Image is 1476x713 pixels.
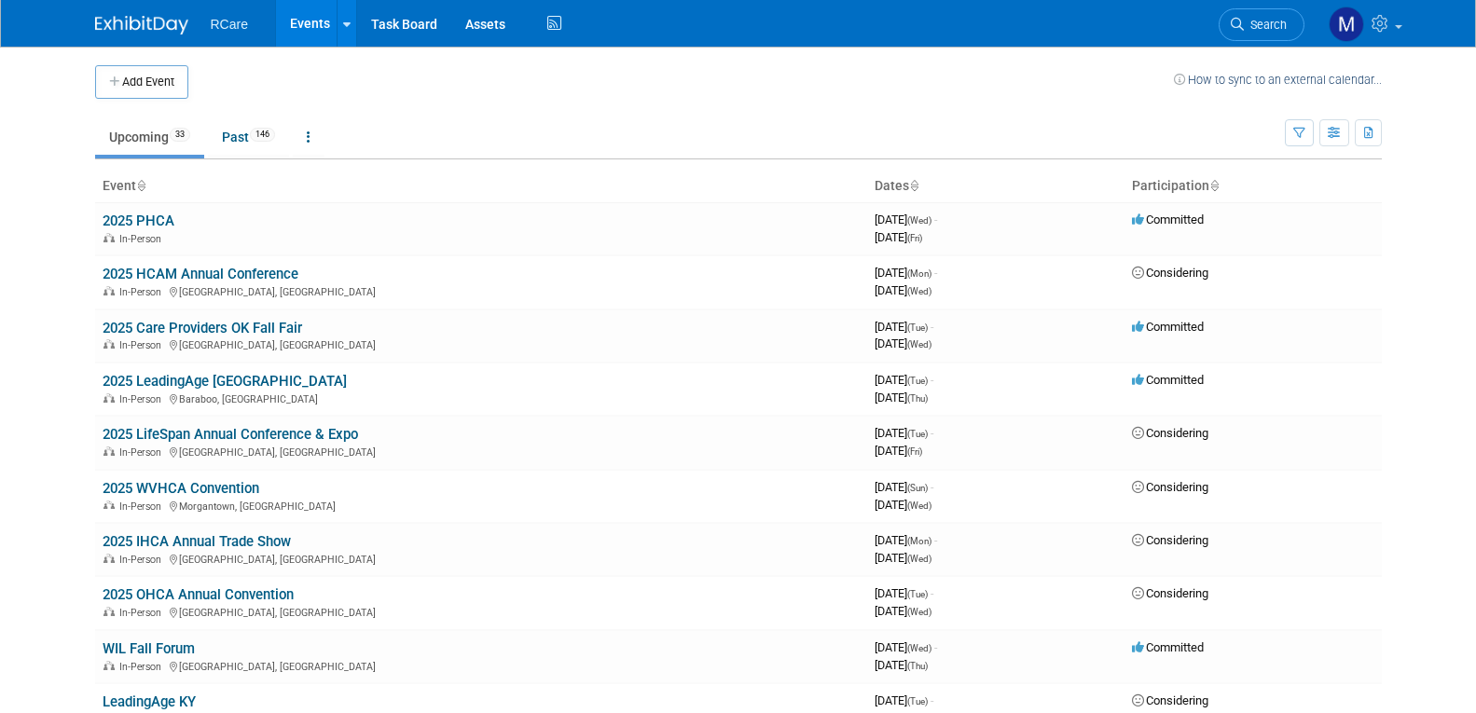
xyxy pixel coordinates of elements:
span: Considering [1132,266,1208,280]
span: [DATE] [875,658,928,672]
img: In-Person Event [103,607,115,616]
a: 2025 LeadingAge [GEOGRAPHIC_DATA] [103,373,347,390]
span: [DATE] [875,498,931,512]
a: 2025 Care Providers OK Fall Fair [103,320,302,336]
span: (Tue) [907,696,928,706]
span: Considering [1132,533,1208,547]
a: How to sync to an external calendar... [1174,73,1382,87]
span: Considering [1132,426,1208,440]
a: Sort by Start Date [909,178,918,193]
span: Considering [1132,693,1208,707]
a: 2025 LifeSpan Annual Conference & Expo [103,426,358,443]
span: (Mon) [907,268,931,279]
span: [DATE] [875,444,922,458]
span: - [931,373,933,387]
span: Committed [1132,213,1204,226]
span: (Tue) [907,589,928,599]
div: [GEOGRAPHIC_DATA], [GEOGRAPHIC_DATA] [103,551,860,566]
span: (Sun) [907,483,928,493]
span: 146 [250,128,275,142]
span: - [931,586,933,600]
a: Upcoming33 [95,119,204,155]
th: Event [95,171,867,202]
div: [GEOGRAPHIC_DATA], [GEOGRAPHIC_DATA] [103,444,860,459]
span: Considering [1132,586,1208,600]
span: [DATE] [875,480,933,494]
span: [DATE] [875,336,931,350]
span: RCare [211,17,248,32]
span: In-Person [119,233,167,245]
span: - [934,213,937,226]
span: [DATE] [875,373,933,387]
span: - [931,320,933,334]
a: Past146 [208,119,289,155]
a: 2025 WVHCA Convention [103,480,259,497]
span: (Thu) [907,393,928,404]
a: 2025 HCAM Annual Conference [103,266,298,282]
img: ExhibitDay [95,16,188,34]
a: LeadingAge KY [103,693,196,710]
a: 2025 IHCA Annual Trade Show [103,533,291,550]
img: In-Person Event [103,500,115,510]
img: In-Person Event [103,393,115,403]
span: - [931,426,933,440]
span: (Tue) [907,429,928,439]
span: [DATE] [875,213,937,226]
span: Committed [1132,320,1204,334]
span: (Fri) [907,446,922,457]
span: - [931,480,933,494]
a: 2025 OHCA Annual Convention [103,586,294,603]
span: (Wed) [907,215,931,226]
button: Add Event [95,65,188,99]
span: (Thu) [907,661,928,671]
span: - [934,640,937,654]
span: In-Person [119,286,167,298]
span: (Wed) [907,643,931,653]
span: [DATE] [875,320,933,334]
span: In-Person [119,393,167,405]
span: - [934,533,937,547]
img: In-Person Event [103,446,115,456]
span: In-Person [119,339,167,351]
div: [GEOGRAPHIC_DATA], [GEOGRAPHIC_DATA] [103,604,860,619]
span: Committed [1132,640,1204,654]
div: Morgantown, [GEOGRAPHIC_DATA] [103,498,860,513]
span: - [934,266,937,280]
img: maxim kowal [1329,7,1364,42]
span: [DATE] [875,533,937,547]
span: [DATE] [875,551,931,565]
span: - [931,693,933,707]
a: Sort by Participation Type [1209,178,1219,193]
span: In-Person [119,500,167,513]
span: [DATE] [875,283,931,297]
a: Sort by Event Name [136,178,145,193]
span: [DATE] [875,640,937,654]
span: [DATE] [875,426,933,440]
span: (Wed) [907,554,931,564]
span: [DATE] [875,604,931,618]
span: (Wed) [907,500,931,511]
span: (Wed) [907,607,931,617]
span: 33 [170,128,190,142]
span: (Mon) [907,536,931,546]
span: In-Person [119,607,167,619]
span: [DATE] [875,586,933,600]
div: [GEOGRAPHIC_DATA], [GEOGRAPHIC_DATA] [103,283,860,298]
span: (Fri) [907,233,922,243]
img: In-Person Event [103,339,115,349]
a: 2025 PHCA [103,213,174,229]
span: [DATE] [875,266,937,280]
span: (Wed) [907,339,931,350]
div: Baraboo, [GEOGRAPHIC_DATA] [103,391,860,405]
a: WIL Fall Forum [103,640,195,657]
img: In-Person Event [103,233,115,242]
img: In-Person Event [103,661,115,670]
span: In-Person [119,661,167,673]
span: [DATE] [875,391,928,404]
img: In-Person Event [103,286,115,295]
span: Search [1244,18,1287,32]
a: Search [1219,8,1304,41]
span: Committed [1132,373,1204,387]
span: In-Person [119,446,167,459]
span: [DATE] [875,230,922,244]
